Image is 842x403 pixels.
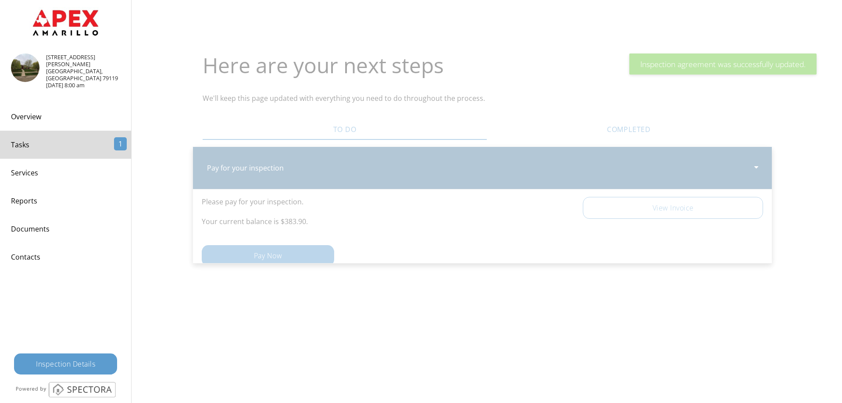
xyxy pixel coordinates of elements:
[114,137,127,150] span: 1
[487,119,771,140] a: Completed
[203,119,487,140] a: To Do
[11,53,39,82] img: streetview
[14,353,117,374] div: Inspection Details
[629,53,817,75] div: Inspection agreement was successfully updated.
[193,147,772,189] div: Pay for your inspection
[203,93,626,103] p: We'll keep this page updated with everything you need to do throughout the process.
[11,82,120,89] div: [DATE] 8:00 am
[583,197,763,219] a: View Invoice
[202,197,572,226] p: Please pay for your inspection. Your current balance is $383.90.
[29,7,101,39] img: APEX Amarillo
[14,382,117,397] img: powered_by_spectora_2-515040443daf9c604a6d5fd53d2d4bd0eaf859cef49a6b91a74871ad79ee630a.png
[202,245,334,266] div: Pay Now
[11,68,120,82] div: [GEOGRAPHIC_DATA], [GEOGRAPHIC_DATA] 79119
[11,140,29,150] span: Tasks
[203,51,626,79] h2: Here are your next steps
[11,53,120,68] div: [STREET_ADDRESS][PERSON_NAME]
